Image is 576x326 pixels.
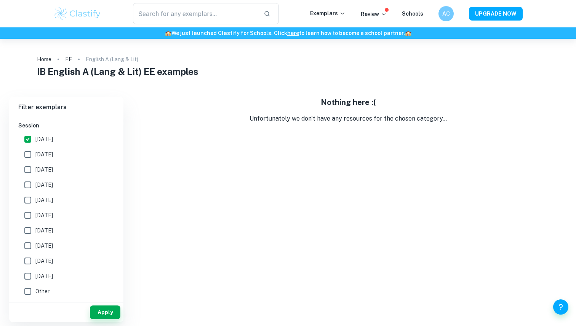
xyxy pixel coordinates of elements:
span: [DATE] [35,242,53,250]
span: [DATE] [35,135,53,143]
button: Help and Feedback [553,299,568,315]
h6: AC [442,10,451,18]
span: 🏫 [405,30,411,36]
span: [DATE] [35,226,53,235]
span: [DATE] [35,257,53,265]
span: [DATE] [35,150,53,159]
a: Schools [402,11,423,17]
h1: IB English A (Lang & Lit) EE examples [37,65,539,78]
h6: We just launched Clastify for Schools. Click to learn how to become a school partner. [2,29,574,37]
p: English A (Lang & Lit) [86,55,138,64]
button: Apply [90,305,120,319]
a: Home [37,54,51,65]
a: here [287,30,299,36]
button: UPGRADE NOW [469,7,523,21]
input: Search for any exemplars... [133,3,258,24]
h6: Session [18,121,114,130]
span: [DATE] [35,211,53,219]
span: 🏫 [165,30,171,36]
a: EE [65,54,72,65]
span: [DATE] [35,272,53,280]
span: [DATE] [35,181,53,189]
h5: Nothing here :( [130,97,567,108]
h6: Filter exemplars [9,97,123,118]
p: Exemplars [310,9,346,17]
img: Clastify logo [53,6,102,21]
button: AC [438,6,454,21]
span: Other [35,287,50,296]
p: Review [361,10,387,18]
span: [DATE] [35,196,53,204]
span: [DATE] [35,165,53,174]
p: Unfortunately we don't have any resources for the chosen category... [130,114,567,123]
